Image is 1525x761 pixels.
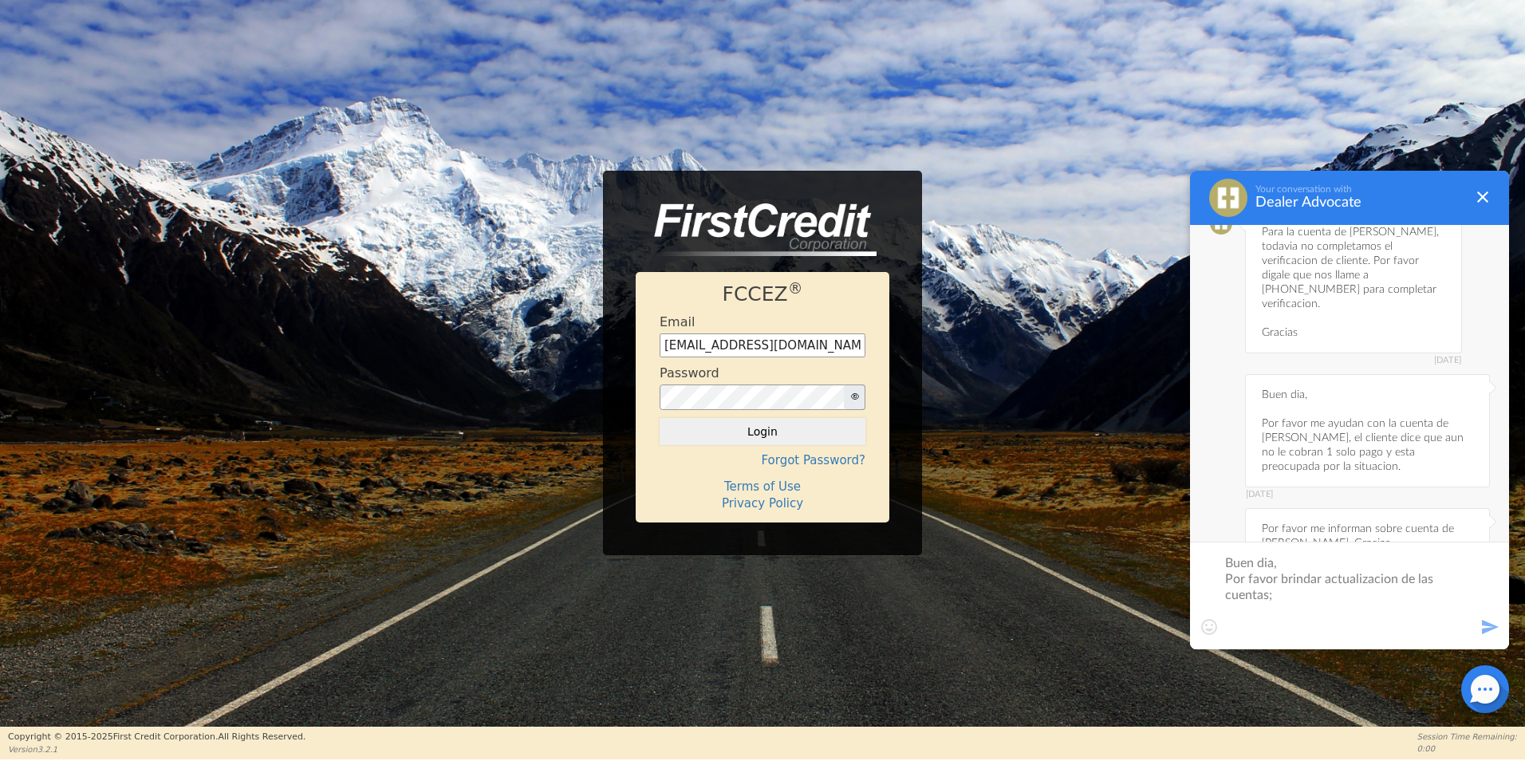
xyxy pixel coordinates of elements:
sup: ® [788,280,803,297]
div: Buen dia, Por favor me ayudan con la cuenta de [PERSON_NAME], el cliente dice que aun no le cobra... [1245,374,1490,487]
div: Your conversation with [1255,183,1464,195]
div: Para la cuenta de [PERSON_NAME], todavia no completamos el verificacion de cliente. Por favor dig... [1245,211,1462,353]
h1: FCCEZ [660,282,865,306]
button: Login [660,418,865,445]
span: All Rights Reserved. [218,731,305,742]
div: Por favor me informan sobre cuenta de [PERSON_NAME]. Gracias. [1245,508,1490,564]
input: password [660,384,845,410]
h4: Privacy Policy [660,496,865,511]
div: Dealer Advocate [1255,195,1464,211]
span: [DATE] [1246,356,1461,365]
p: Version 3.2.1 [8,743,305,755]
input: Enter email [660,333,865,357]
h4: Forgot Password? [660,453,865,467]
h4: Email [660,314,695,329]
p: Session Time Remaining: [1417,731,1517,743]
img: logo-CMu_cnol.png [636,203,877,256]
h4: Terms of Use [660,479,865,494]
p: Copyright © 2015- 2025 First Credit Corporation. [8,731,305,744]
h4: Password [660,365,719,380]
p: 0:00 [1417,743,1517,755]
span: [DATE] [1246,490,1489,499]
